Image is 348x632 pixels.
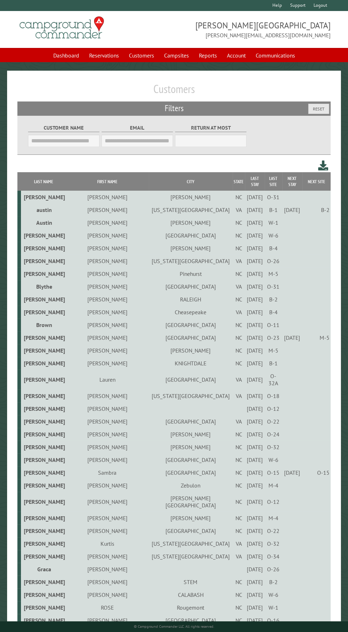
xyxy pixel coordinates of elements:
[66,203,148,216] td: [PERSON_NAME]
[149,466,233,479] td: [GEOGRAPHIC_DATA]
[66,280,148,293] td: [PERSON_NAME]
[233,428,245,441] td: NC
[21,537,66,550] td: [PERSON_NAME]
[265,229,282,242] td: W-6
[265,601,282,614] td: W-1
[246,482,263,489] div: [DATE]
[265,402,282,415] td: O-12
[233,293,245,306] td: NC
[149,370,233,389] td: [GEOGRAPHIC_DATA]
[233,172,245,191] th: State
[102,124,173,132] label: Email
[66,466,148,479] td: Sambra
[66,512,148,524] td: [PERSON_NAME]
[149,255,233,267] td: [US_STATE][GEOGRAPHIC_DATA]
[149,537,233,550] td: [US_STATE][GEOGRAPHIC_DATA]
[149,614,233,627] td: [GEOGRAPHIC_DATA]
[265,492,282,512] td: O-12
[149,191,233,203] td: [PERSON_NAME]
[233,255,245,267] td: VA
[28,124,99,132] label: Customer Name
[265,389,282,402] td: O-18
[246,566,263,573] div: [DATE]
[233,550,245,563] td: VA
[246,418,263,425] div: [DATE]
[66,614,148,627] td: [PERSON_NAME]
[265,428,282,441] td: O-24
[265,576,282,588] td: B-2
[246,540,263,547] div: [DATE]
[265,331,282,344] td: O-23
[66,357,148,370] td: [PERSON_NAME]
[21,331,66,344] td: [PERSON_NAME]
[21,191,66,203] td: [PERSON_NAME]
[246,469,263,476] div: [DATE]
[149,576,233,588] td: STEM
[149,588,233,601] td: CALABASH
[265,242,282,255] td: B-4
[66,306,148,318] td: [PERSON_NAME]
[66,453,148,466] td: [PERSON_NAME]
[21,415,66,428] td: [PERSON_NAME]
[21,318,66,331] td: Brown
[21,601,66,614] td: [PERSON_NAME]
[149,441,233,453] td: [PERSON_NAME]
[246,270,263,277] div: [DATE]
[149,306,233,318] td: Cheasepeake
[21,524,66,537] td: [PERSON_NAME]
[21,357,66,370] td: [PERSON_NAME]
[265,563,282,576] td: O-26
[233,614,245,627] td: NC
[149,293,233,306] td: RALEIGH
[282,172,302,191] th: Next Stay
[21,563,66,576] td: Graca
[66,563,148,576] td: [PERSON_NAME]
[233,229,245,242] td: NC
[265,280,282,293] td: O-31
[149,428,233,441] td: [PERSON_NAME]
[265,370,282,389] td: O-32A
[302,172,331,191] th: Next Site
[265,524,282,537] td: O-22
[233,216,245,229] td: NC
[21,550,66,563] td: [PERSON_NAME]
[66,415,148,428] td: [PERSON_NAME]
[233,479,245,492] td: NC
[66,255,148,267] td: [PERSON_NAME]
[265,306,282,318] td: B-4
[246,360,263,367] div: [DATE]
[233,524,245,537] td: NC
[233,242,245,255] td: NC
[233,588,245,601] td: NC
[66,479,148,492] td: [PERSON_NAME]
[233,537,245,550] td: VA
[149,512,233,524] td: [PERSON_NAME]
[149,479,233,492] td: Zebulon
[265,614,282,627] td: O-16
[66,216,148,229] td: [PERSON_NAME]
[17,82,331,102] h1: Customers
[283,469,301,476] div: [DATE]
[66,524,148,537] td: [PERSON_NAME]
[246,321,263,328] div: [DATE]
[265,255,282,267] td: O-26
[233,306,245,318] td: VA
[265,203,282,216] td: B-1
[149,492,233,512] td: [PERSON_NAME][GEOGRAPHIC_DATA]
[149,415,233,428] td: [GEOGRAPHIC_DATA]
[233,344,245,357] td: NC
[149,344,233,357] td: [PERSON_NAME]
[233,466,245,479] td: NC
[174,20,331,39] span: [PERSON_NAME][GEOGRAPHIC_DATA] [PERSON_NAME][EMAIL_ADDRESS][DOMAIN_NAME]
[21,466,66,479] td: [PERSON_NAME]
[233,512,245,524] td: NC
[246,245,263,252] div: [DATE]
[21,492,66,512] td: [PERSON_NAME]
[21,588,66,601] td: [PERSON_NAME]
[246,604,263,611] div: [DATE]
[66,588,148,601] td: [PERSON_NAME]
[21,242,66,255] td: [PERSON_NAME]
[246,553,263,560] div: [DATE]
[149,453,233,466] td: [GEOGRAPHIC_DATA]
[246,309,263,316] div: [DATE]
